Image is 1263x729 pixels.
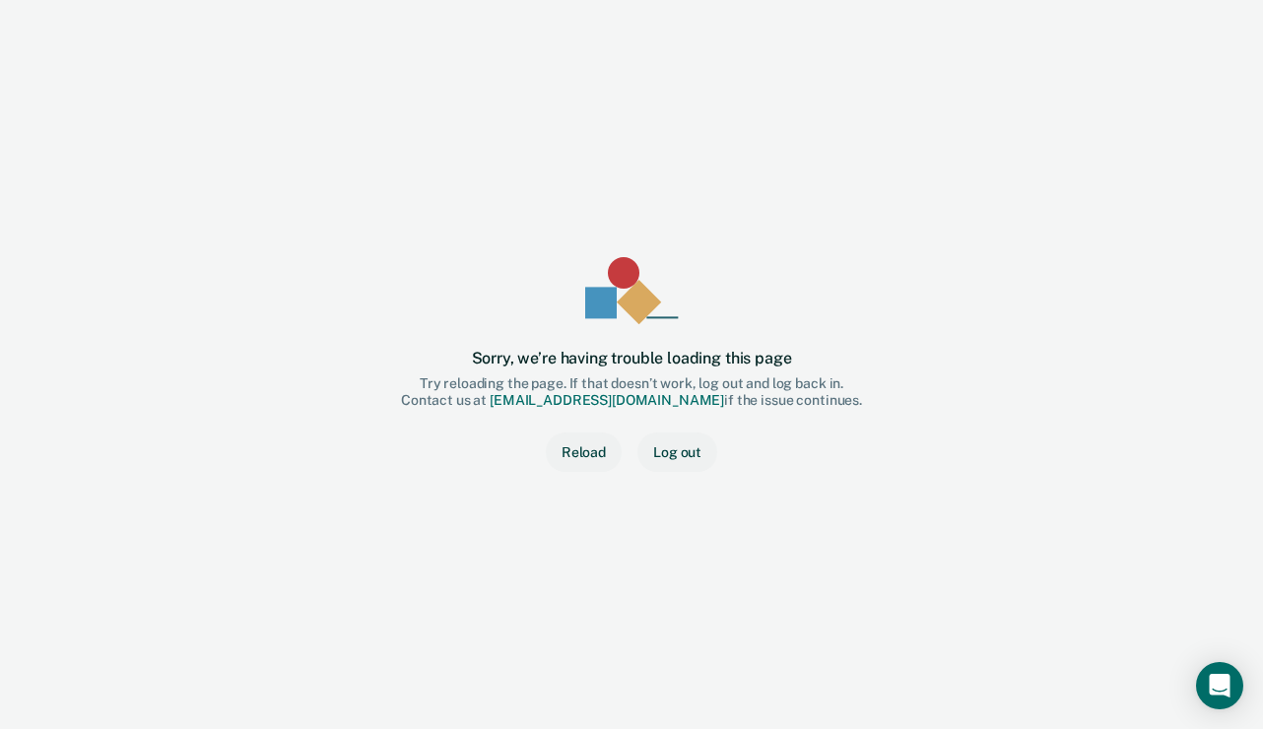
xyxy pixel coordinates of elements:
button: Log out [637,432,717,472]
div: Open Intercom Messenger [1196,662,1243,709]
div: Try reloading the page. If that doesn’t work, log out and log back in. Contact us at if the issue... [401,375,862,409]
button: Reload [546,432,622,472]
a: [EMAIL_ADDRESS][DOMAIN_NAME] [490,392,724,408]
div: Sorry, we’re having trouble loading this page [472,349,792,367]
